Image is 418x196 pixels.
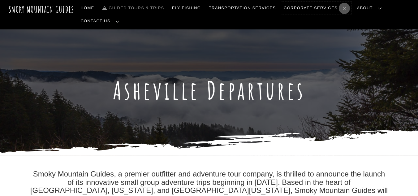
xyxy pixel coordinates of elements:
a: Smoky Mountain Guides [9,4,74,15]
a: Transportation Services [206,2,278,15]
a: Corporate Services [281,2,351,15]
a: Contact Us [78,15,124,28]
a: Home [78,2,97,15]
a: About [355,2,387,15]
a: Guided Tours & Trips [100,2,166,15]
a: Fly Fishing [170,2,203,15]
